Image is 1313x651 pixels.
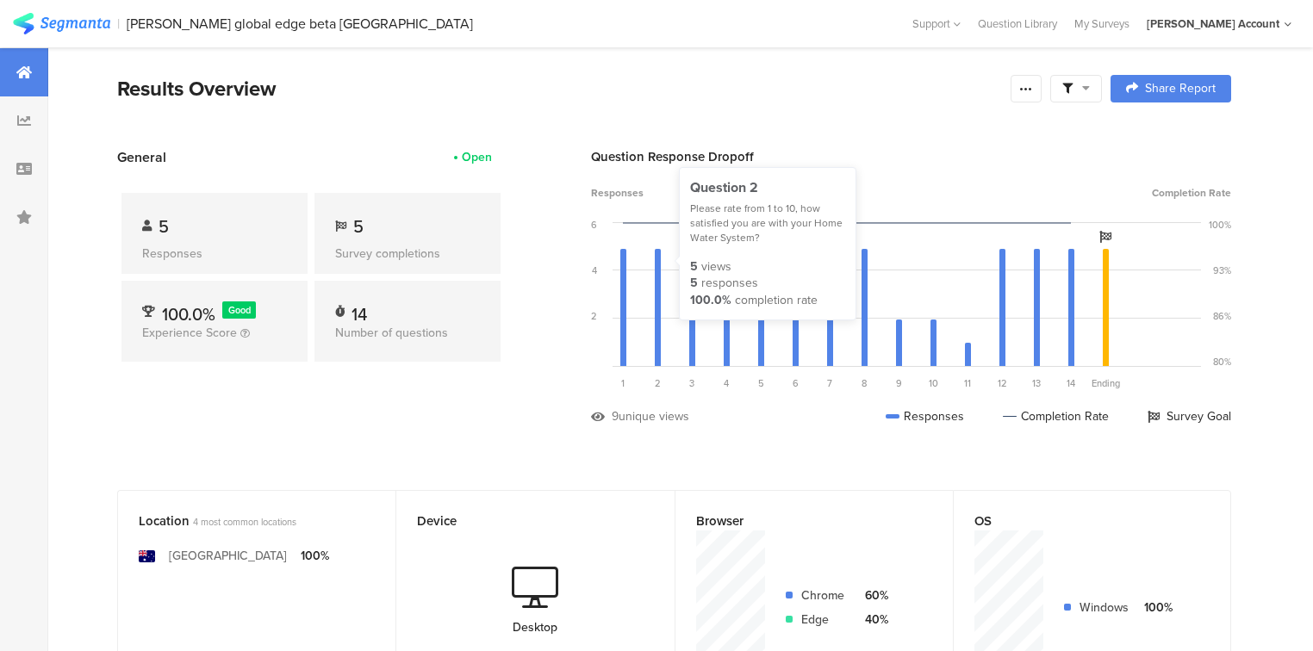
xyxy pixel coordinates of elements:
[335,324,448,342] span: Number of questions
[758,376,764,390] span: 5
[417,512,625,530] div: Device
[142,324,237,342] span: Experience Score
[127,15,473,32] div: [PERSON_NAME] global edge beta [GEOGRAPHIC_DATA]
[352,301,367,319] div: 14
[1213,263,1231,277] div: 93%
[1213,355,1231,369] div: 80%
[353,214,364,239] span: 5
[964,376,971,390] span: 11
[929,376,938,390] span: 10
[162,301,215,327] span: 100.0%
[689,376,694,390] span: 3
[1145,83,1216,95] span: Share Report
[690,258,698,276] div: 5
[1088,376,1123,390] div: Ending
[701,275,758,292] div: responses
[701,258,731,276] div: views
[13,13,110,34] img: segmanta logo
[1032,376,1041,390] span: 13
[139,512,346,530] div: Location
[591,218,597,232] div: 6
[193,515,296,529] span: 4 most common locations
[896,376,902,390] span: 9
[1066,15,1138,32] a: My Surveys
[690,201,845,245] div: Please rate from 1 to 10, how satisfied you are with your Home Water System?
[301,547,329,565] div: 100%
[858,611,888,629] div: 40%
[169,547,287,565] div: [GEOGRAPHIC_DATA]
[159,214,169,239] span: 5
[117,147,166,167] span: General
[1147,15,1279,32] div: [PERSON_NAME] Account
[142,245,287,263] div: Responses
[513,618,557,636] div: Desktop
[974,512,1181,530] div: OS
[801,611,844,629] div: Edge
[969,15,1066,32] a: Question Library
[735,292,818,309] div: completion rate
[117,73,1002,104] div: Results Overview
[117,14,120,34] div: |
[724,376,729,390] span: 4
[591,185,644,201] span: Responses
[1148,407,1231,425] div: Survey Goal
[793,376,799,390] span: 6
[1067,376,1075,390] span: 14
[696,512,904,530] div: Browser
[619,407,689,425] div: unique views
[690,178,845,197] div: Question 2
[801,586,844,604] div: Chrome
[1003,407,1109,425] div: Completion Rate
[612,407,619,425] div: 9
[1152,185,1231,201] span: Completion Rate
[858,586,888,604] div: 60%
[690,275,698,292] div: 5
[886,407,964,425] div: Responses
[591,309,597,323] div: 2
[592,263,597,277] div: 4
[862,376,867,390] span: 8
[1142,598,1173,617] div: 100%
[335,245,480,263] div: Survey completions
[1213,309,1231,323] div: 86%
[827,376,832,390] span: 7
[690,292,731,309] div: 100.0%
[591,147,1231,166] div: Question Response Dropoff
[1080,598,1129,617] div: Windows
[998,376,1007,390] span: 12
[228,303,251,317] span: Good
[462,148,492,166] div: Open
[1099,231,1111,243] i: Survey Goal
[1209,218,1231,232] div: 100%
[655,376,661,390] span: 2
[912,10,961,37] div: Support
[621,376,625,390] span: 1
